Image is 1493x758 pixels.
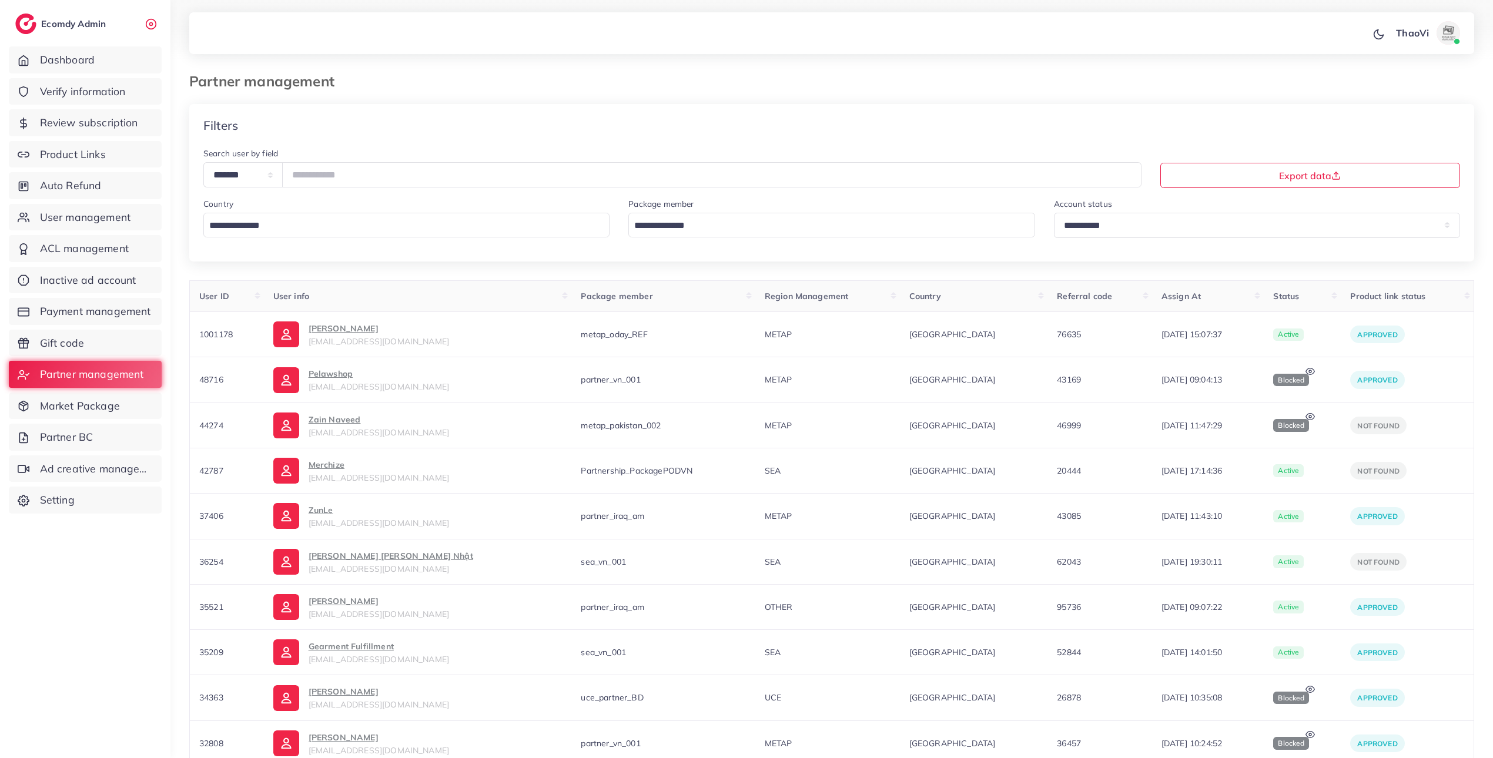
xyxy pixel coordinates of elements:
span: [GEOGRAPHIC_DATA] [909,465,1039,477]
label: Account status [1054,198,1112,210]
h2: Ecomdy Admin [41,18,109,29]
img: ic-user-info.36bf1079.svg [273,730,299,756]
span: Approved [1357,648,1397,657]
span: [EMAIL_ADDRESS][DOMAIN_NAME] [309,564,449,574]
a: Zain Naveed[EMAIL_ADDRESS][DOMAIN_NAME] [273,412,563,438]
span: 26878 [1057,692,1081,703]
span: 35521 [199,602,223,612]
span: 48716 [199,374,223,385]
p: [PERSON_NAME] [309,594,449,608]
span: [EMAIL_ADDRESS][DOMAIN_NAME] [309,336,449,347]
h3: Partner management [189,73,344,90]
p: [PERSON_NAME] [PERSON_NAME] Nhật [309,549,473,563]
span: Not Found [1357,558,1399,566]
span: Review subscription [40,115,138,130]
span: active [1273,646,1304,659]
span: [DATE] 11:43:10 [1161,510,1255,522]
span: [GEOGRAPHIC_DATA] [909,692,1039,703]
span: Export data [1279,171,1341,180]
a: Pelawshop[EMAIL_ADDRESS][DOMAIN_NAME] [273,367,563,393]
span: Assign At [1161,291,1201,301]
span: [GEOGRAPHIC_DATA] [909,601,1039,613]
a: Review subscription [9,109,162,136]
span: SEA [765,647,781,658]
p: [PERSON_NAME] [309,685,449,699]
span: 36457 [1057,738,1081,749]
span: Status [1273,291,1299,301]
a: Merchize[EMAIL_ADDRESS][DOMAIN_NAME] [273,458,563,484]
a: Ad creative management [9,455,162,482]
span: METAP [765,420,792,431]
span: Not Found [1357,467,1399,475]
span: Gift code [40,336,84,351]
span: [DATE] 19:30:11 [1161,556,1255,568]
a: Payment management [9,298,162,325]
span: 52844 [1057,647,1081,658]
img: ic-user-info.36bf1079.svg [273,503,299,529]
h4: Filters [203,118,238,133]
span: [EMAIL_ADDRESS][DOMAIN_NAME] [309,427,449,438]
span: [DATE] 09:07:22 [1161,601,1255,613]
span: [DATE] 10:24:52 [1161,737,1255,749]
p: ThaoVi [1396,26,1429,40]
div: Search for option [628,213,1035,237]
span: 43085 [1057,511,1081,521]
span: Approved [1357,512,1397,521]
span: Approved [1357,603,1397,612]
img: logo [15,14,36,34]
span: Dashboard [40,52,95,68]
span: 35209 [199,647,223,658]
span: [DATE] 11:47:29 [1161,420,1255,431]
input: Search for option [205,217,594,235]
img: ic-user-info.36bf1079.svg [273,367,299,393]
span: [GEOGRAPHIC_DATA] [909,737,1039,749]
span: OTHER [765,602,793,612]
span: Referral code [1057,291,1112,301]
span: sea_vn_001 [581,647,626,658]
p: ZunLe [309,503,449,517]
span: User management [40,210,130,225]
span: Market Package [40,398,120,414]
a: User management [9,204,162,231]
img: ic-user-info.36bf1079.svg [273,412,299,438]
img: avatar [1437,21,1460,45]
span: [DATE] 14:01:50 [1161,646,1255,658]
span: [GEOGRAPHIC_DATA] [909,646,1039,658]
img: ic-user-info.36bf1079.svg [273,685,299,711]
span: Ad creative management [40,461,153,477]
span: partner_iraq_am [581,602,644,612]
span: METAP [765,511,792,521]
label: Package member [628,198,694,210]
span: [DATE] 09:04:13 [1161,374,1255,385]
img: ic-user-info.36bf1079.svg [273,594,299,620]
span: Country [909,291,941,301]
span: blocked [1273,737,1309,750]
span: [EMAIL_ADDRESS][DOMAIN_NAME] [309,472,449,483]
span: METAP [765,374,792,385]
span: User ID [199,291,229,301]
span: 62043 [1057,556,1081,567]
span: Package member [581,291,652,301]
a: [PERSON_NAME][EMAIL_ADDRESS][DOMAIN_NAME] [273,730,563,756]
a: Product Links [9,141,162,168]
span: METAP [765,329,792,340]
a: logoEcomdy Admin [15,14,109,34]
a: [PERSON_NAME][EMAIL_ADDRESS][DOMAIN_NAME] [273,594,563,620]
span: metap_oday_REF [581,329,647,340]
span: Approved [1357,330,1397,339]
label: Search user by field [203,147,278,159]
span: [EMAIL_ADDRESS][DOMAIN_NAME] [309,699,449,710]
span: blocked [1273,692,1309,705]
span: Setting [40,492,75,508]
span: active [1273,464,1304,477]
p: Merchize [309,458,449,472]
span: partner_iraq_am [581,511,644,521]
a: Partner BC [9,424,162,451]
img: ic-user-info.36bf1079.svg [273,458,299,484]
img: ic-user-info.36bf1079.svg [273,549,299,575]
span: [DATE] 10:35:08 [1161,692,1255,703]
span: [EMAIL_ADDRESS][DOMAIN_NAME] [309,518,449,528]
a: Auto Refund [9,172,162,199]
p: [PERSON_NAME] [309,730,449,744]
span: Partner management [40,367,144,382]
